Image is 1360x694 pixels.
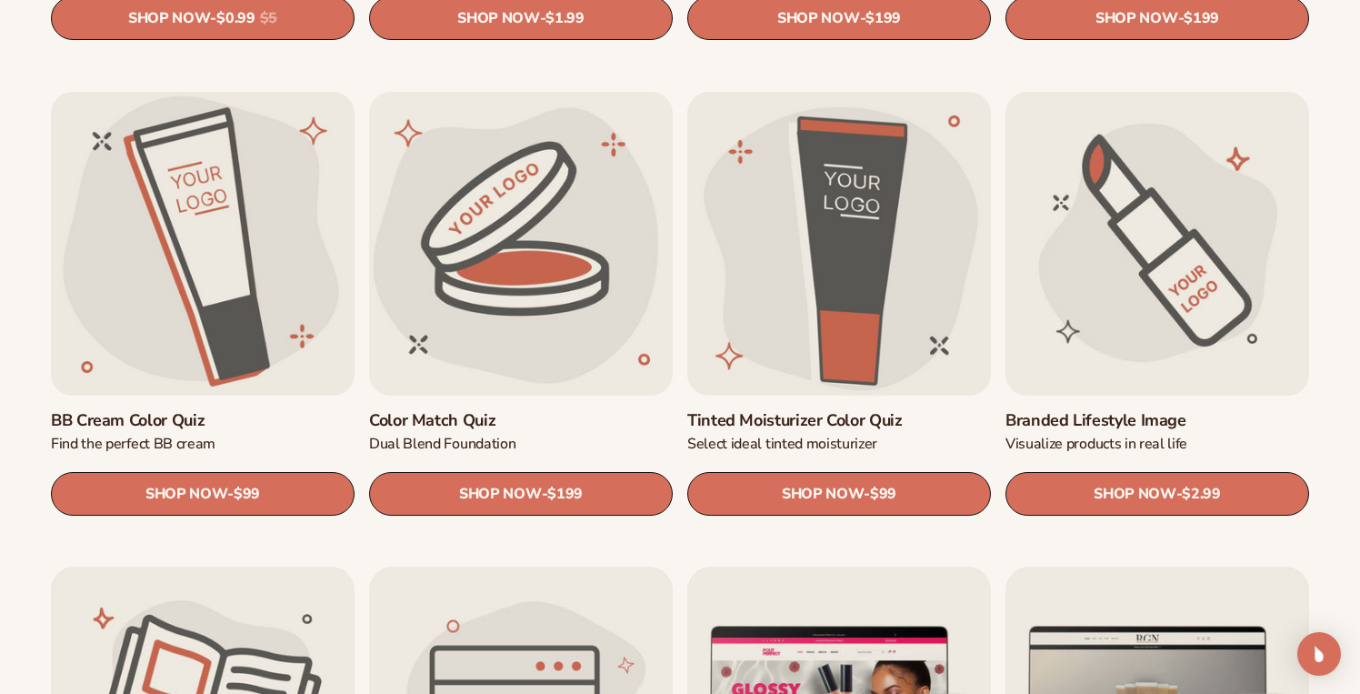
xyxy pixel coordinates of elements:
[234,486,260,503] span: $99
[1005,410,1309,431] a: Branded Lifestyle Image
[145,485,227,502] span: SHOP NOW
[51,410,355,431] a: BB Cream Color Quiz
[260,11,277,28] s: $5
[545,11,584,28] span: $1.99
[547,486,583,503] span: $199
[687,472,991,516] a: SHOP NOW- $99
[870,486,896,503] span: $99
[782,485,864,502] span: SHOP NOW
[1095,10,1177,27] span: SHOP NOW
[369,410,673,431] a: Color Match Quiz
[457,10,539,27] span: SHOP NOW
[459,485,541,502] span: SHOP NOW
[1094,485,1175,502] span: SHOP NOW
[1182,486,1220,503] span: $2.99
[1184,11,1219,28] span: $199
[865,11,901,28] span: $199
[777,10,859,27] span: SHOP NOW
[1005,472,1309,516] a: SHOP NOW- $2.99
[128,10,210,27] span: SHOP NOW
[687,410,991,431] a: Tinted Moisturizer Color Quiz
[216,11,255,28] span: $0.99
[51,472,355,516] a: SHOP NOW- $99
[369,472,673,516] a: SHOP NOW- $199
[1297,632,1341,676] div: Open Intercom Messenger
